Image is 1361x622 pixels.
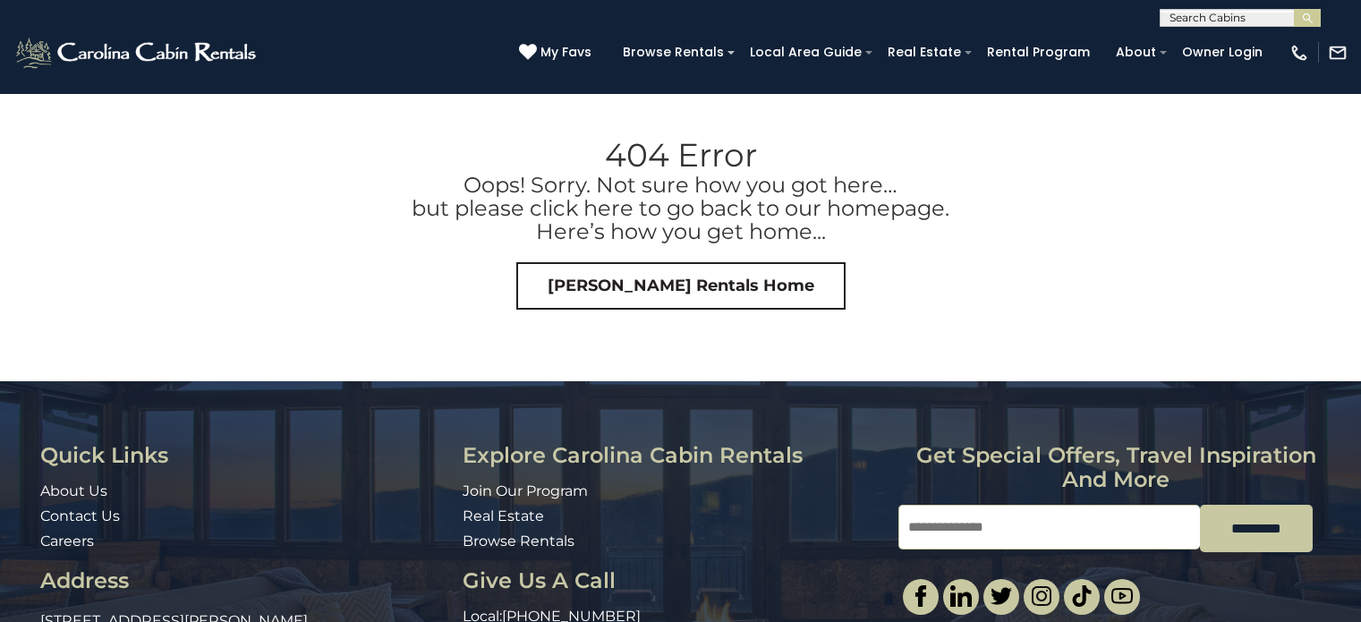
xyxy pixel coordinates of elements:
[950,585,972,607] img: linkedin-single.svg
[463,482,588,499] a: Join Our Program
[40,533,94,550] a: Careers
[1328,43,1348,63] img: mail-regular-white.png
[614,38,733,66] a: Browse Rentals
[1031,585,1052,607] img: instagram-single.svg
[1107,38,1165,66] a: About
[1111,585,1133,607] img: youtube-light.svg
[40,569,449,592] h3: Address
[879,38,970,66] a: Real Estate
[40,482,107,499] a: About Us
[540,43,591,62] span: My Favs
[1173,38,1272,66] a: Owner Login
[741,38,871,66] a: Local Area Guide
[910,585,931,607] img: facebook-single.svg
[516,262,846,311] a: [PERSON_NAME] Rentals Home
[1289,43,1309,63] img: phone-regular-white.png
[463,569,885,592] h3: Give Us A Call
[978,38,1099,66] a: Rental Program
[463,444,885,467] h3: Explore Carolina Cabin Rentals
[519,43,596,63] a: My Favs
[991,585,1012,607] img: twitter-single.svg
[898,444,1334,491] h3: Get special offers, travel inspiration and more
[463,507,544,524] a: Real Estate
[40,507,120,524] a: Contact Us
[463,533,574,550] a: Browse Rentals
[1071,585,1093,607] img: tiktok.svg
[40,444,449,467] h3: Quick Links
[13,35,261,71] img: White-1-2.png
